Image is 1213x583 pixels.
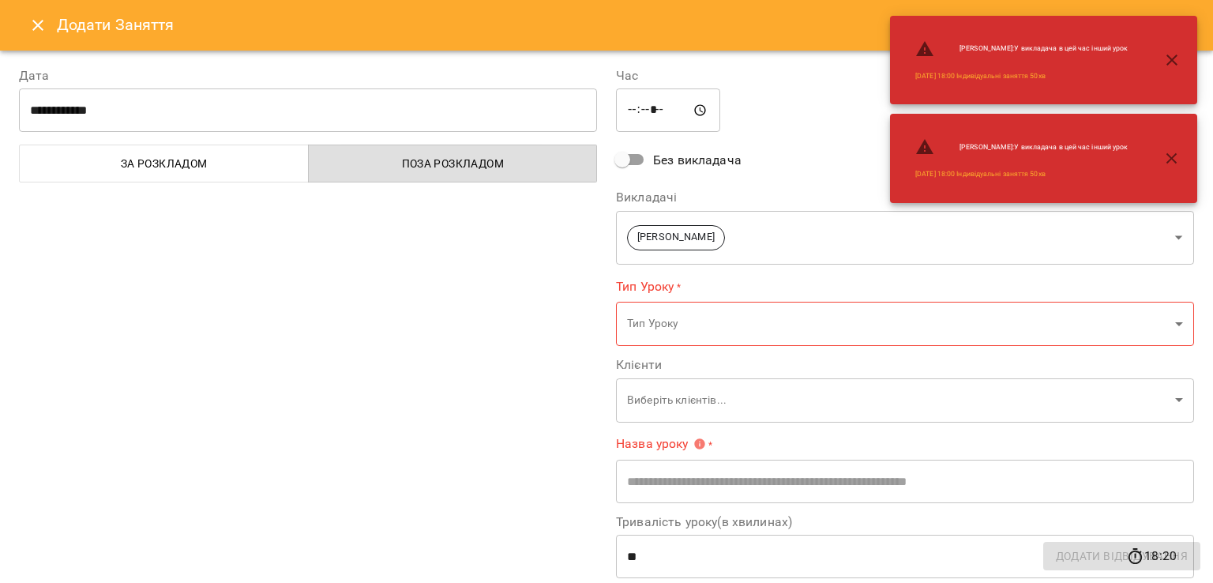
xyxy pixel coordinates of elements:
span: [PERSON_NAME] [628,230,724,245]
a: [DATE] 18:00 Індивідуальні заняття 50хв [915,71,1046,81]
li: [PERSON_NAME] : У викладача в цей час інший урок [903,33,1140,65]
h6: Додати Заняття [57,13,1194,37]
svg: Вкажіть назву уроку або виберіть клієнтів [693,438,706,450]
label: Дата [19,70,597,82]
label: Клієнти [616,359,1194,371]
p: Тип Уроку [627,316,1169,332]
label: Тривалість уроку(в хвилинах) [616,516,1194,528]
a: [DATE] 18:00 Індивідуальні заняття 50хв [915,169,1046,179]
span: Назва уроку [616,438,706,450]
button: Поза розкладом [308,145,598,182]
li: [PERSON_NAME] : У викладача в цей час інший урок [903,131,1140,163]
span: За розкладом [29,154,299,173]
button: Close [19,6,57,44]
span: Поза розкладом [318,154,588,173]
label: Викладачі [616,191,1194,204]
div: Тип Уроку [616,302,1194,347]
div: Виберіть клієнтів... [616,378,1194,423]
button: За розкладом [19,145,309,182]
p: Виберіть клієнтів... [627,393,1169,408]
span: Без викладача [653,151,742,170]
label: Час [616,70,1194,82]
label: Тип Уроку [616,277,1194,295]
div: [PERSON_NAME] [616,210,1194,265]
